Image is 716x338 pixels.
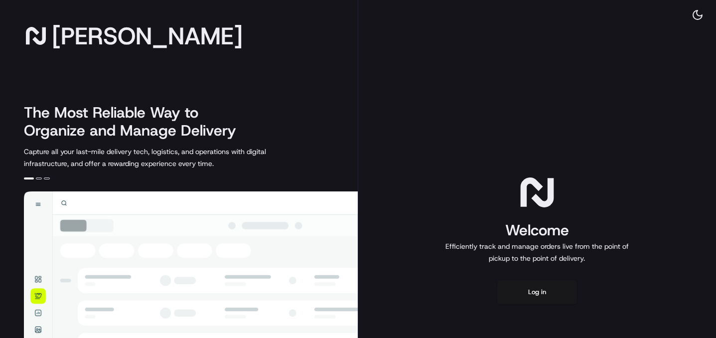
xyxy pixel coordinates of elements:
button: Log in [497,280,577,304]
h2: The Most Reliable Way to Organize and Manage Delivery [24,104,247,140]
h1: Welcome [441,220,633,240]
span: [PERSON_NAME] [52,26,243,46]
p: Efficiently track and manage orders live from the point of pickup to the point of delivery. [441,240,633,264]
p: Capture all your last-mile delivery tech, logistics, and operations with digital infrastructure, ... [24,146,311,169]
